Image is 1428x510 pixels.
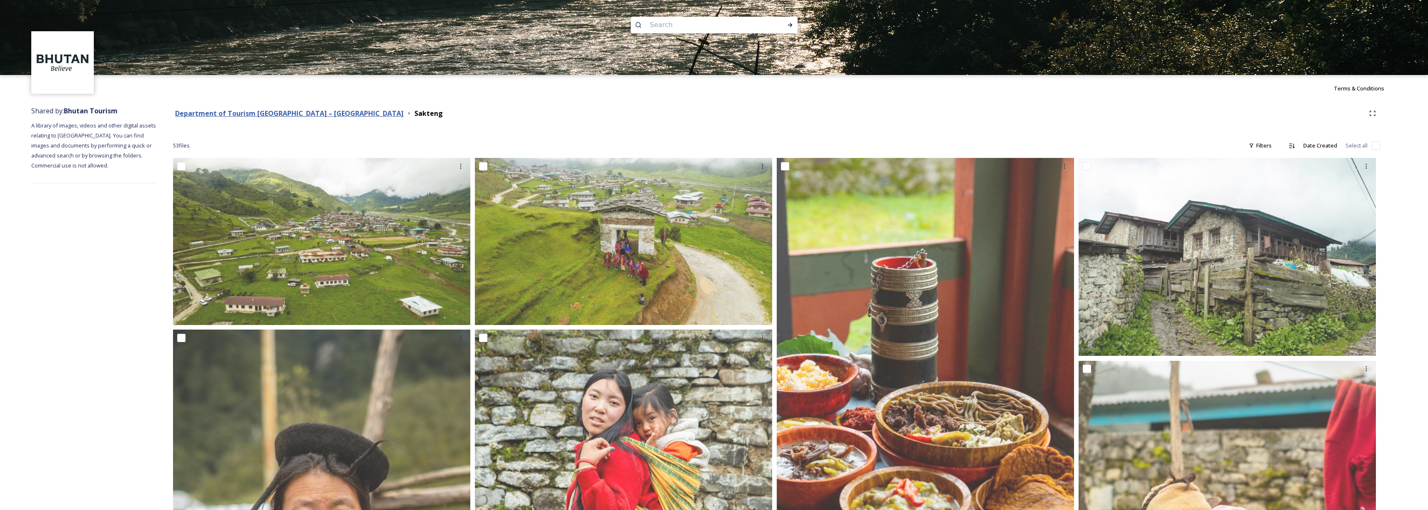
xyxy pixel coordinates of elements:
[1245,137,1276,154] div: Filters
[175,109,404,118] strong: Department of Tourism [GEOGRAPHIC_DATA] – [GEOGRAPHIC_DATA]
[173,158,470,325] img: Sakteng 070723 by Nantawat-1.jpg
[1334,83,1397,93] a: Terms & Conditions
[1299,137,1341,154] div: Date Created
[646,16,760,34] input: Search
[173,142,190,150] span: 53 file s
[31,106,118,115] span: Shared by:
[475,158,772,325] img: Sakteng 070723 by Amp Sripimanwat-35.jpg
[33,32,93,93] img: BT_Logo_BB_Lockup_CMYK_High%2520Res.jpg
[31,122,157,169] span: A library of images, videos and other digital assets relating to [GEOGRAPHIC_DATA]. You can find ...
[1079,158,1376,356] img: Sakteng 070723 by Amp Sripimanwat-41 2.jpg
[64,106,118,115] strong: Bhutan Tourism
[1345,142,1368,150] span: Select all
[1334,85,1384,92] span: Terms & Conditions
[414,109,443,118] strong: Sakteng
